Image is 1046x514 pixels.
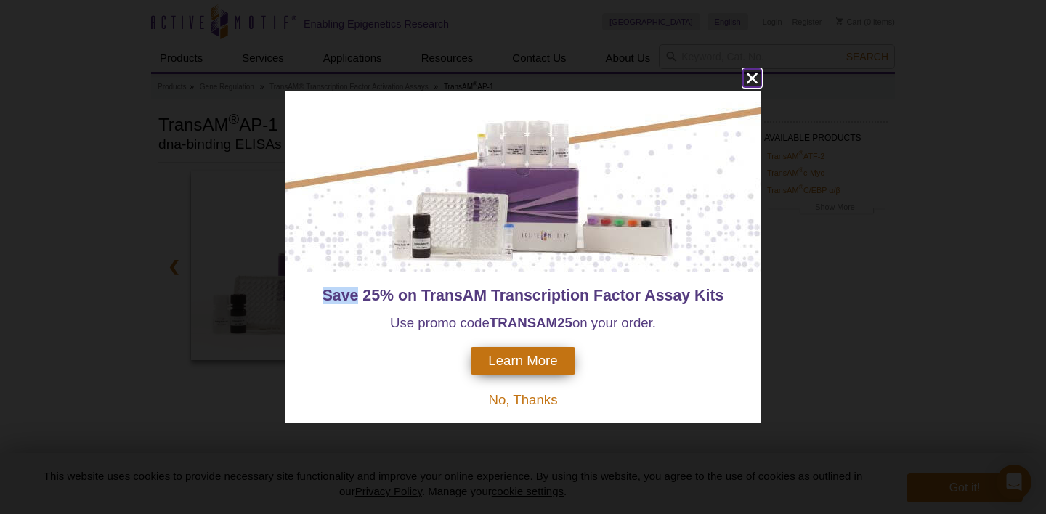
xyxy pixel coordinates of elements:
strong: TRANSAM [490,315,557,330]
span: Save 25% on TransAM Transcription Factor Assay Kits [323,287,724,304]
strong: 25 [557,315,572,330]
button: close [743,69,761,87]
span: Use promo code on your order. [390,315,656,330]
span: Learn More [488,353,557,369]
span: No, Thanks [488,392,557,407]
